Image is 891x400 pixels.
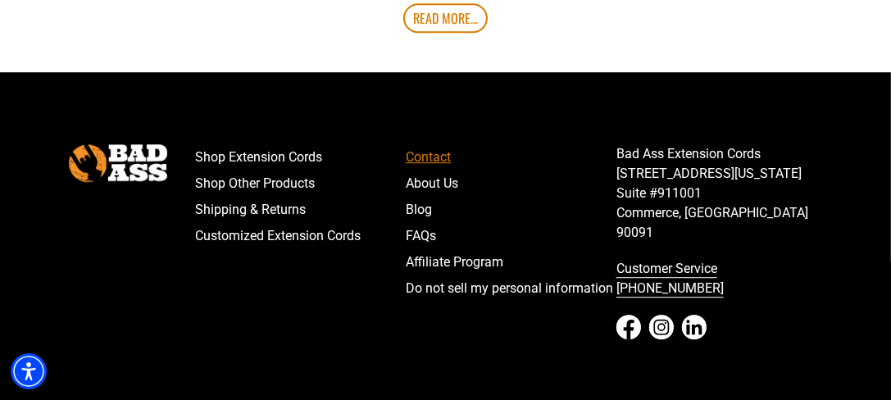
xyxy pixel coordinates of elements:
a: Customized Extension Cords [196,223,407,249]
a: Blog [406,197,616,223]
a: About Us [406,170,616,197]
a: Shop Extension Cords [196,144,407,170]
img: Bad Ass Extension Cords [69,144,167,181]
div: Accessibility Menu [11,353,47,389]
a: FAQs [406,223,616,249]
a: Instagram - open in a new tab [649,315,674,339]
a: call 833-674-1699 [616,256,827,302]
a: LinkedIn - open in a new tab [682,315,707,339]
a: Affiliate Program [406,249,616,275]
a: Contact [406,144,616,170]
a: Facebook - open in a new tab [616,315,641,339]
p: Bad Ass Extension Cords [STREET_ADDRESS][US_STATE] Suite #911001 Commerce, [GEOGRAPHIC_DATA] 90091 [616,144,827,243]
a: Do not sell my personal information [406,275,616,302]
a: Shop Other Products [196,170,407,197]
a: Read More... [403,3,488,33]
a: Shipping & Returns [196,197,407,223]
